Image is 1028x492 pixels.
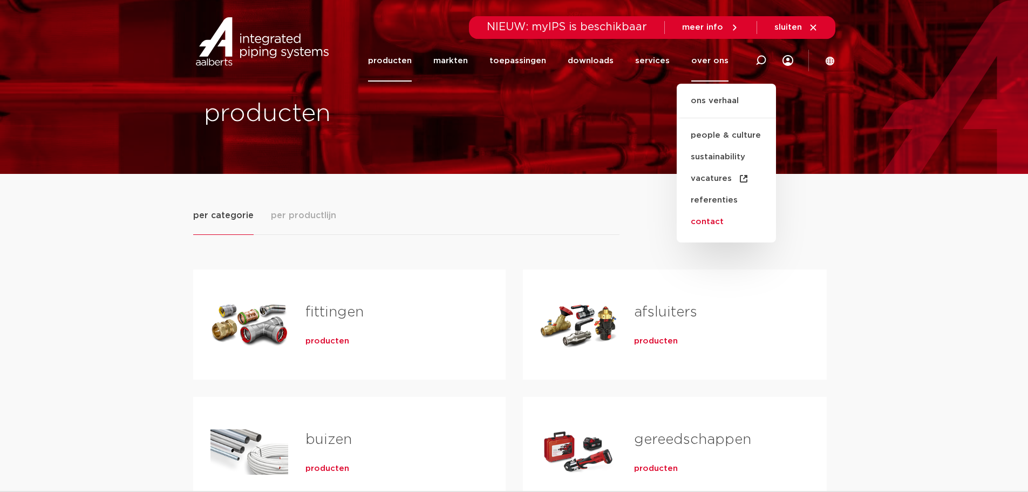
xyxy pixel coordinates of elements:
span: per categorie [193,209,254,222]
a: producten [368,40,412,82]
a: markten [433,40,468,82]
a: sustainability [677,146,776,168]
a: sluiten [774,23,818,32]
span: meer info [682,23,723,31]
a: ons verhaal [677,95,776,118]
nav: Menu [368,40,729,82]
a: fittingen [305,305,364,319]
span: NIEUW: myIPS is beschikbaar [487,22,647,32]
a: afsluiters [634,305,697,319]
a: producten [634,336,678,347]
a: toepassingen [489,40,546,82]
a: meer info [682,23,739,32]
a: vacatures [677,168,776,190]
a: contact [677,211,776,233]
a: referenties [677,190,776,211]
a: over ons [691,40,729,82]
span: sluiten [774,23,802,31]
span: per productlijn [271,209,336,222]
a: downloads [568,40,614,82]
a: producten [305,336,349,347]
a: producten [305,463,349,474]
a: people & culture [677,125,776,146]
a: services [635,40,670,82]
a: buizen [305,433,352,447]
a: producten [634,463,678,474]
a: gereedschappen [634,433,751,447]
h1: producten [204,97,509,131]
